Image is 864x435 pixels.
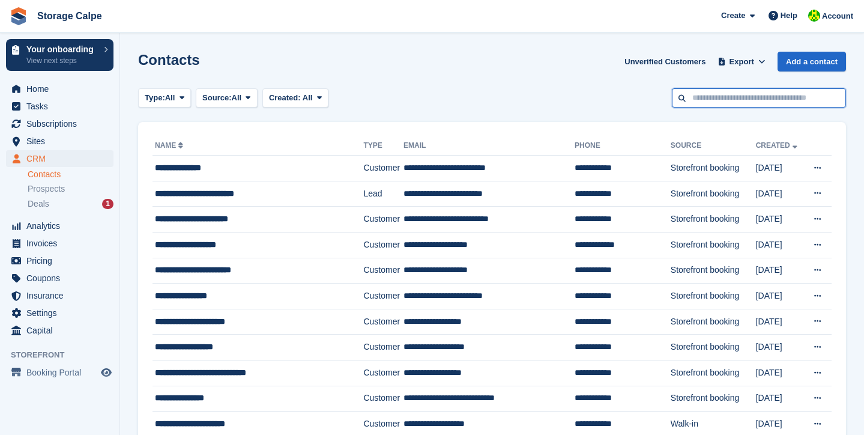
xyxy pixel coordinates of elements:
th: Phone [575,136,671,156]
button: Type: All [138,88,191,108]
a: Deals 1 [28,198,113,210]
span: Help [781,10,797,22]
td: Storefront booking [671,360,756,386]
a: menu [6,305,113,321]
td: Customer [363,335,403,360]
td: [DATE] [756,207,804,233]
span: Account [822,10,853,22]
td: Lead [363,181,403,207]
td: Customer [363,232,403,258]
p: Your onboarding [26,45,98,53]
span: Storefront [11,349,119,361]
span: Export [730,56,754,68]
td: Storefront booking [671,386,756,412]
td: [DATE] [756,284,804,309]
span: Coupons [26,270,98,287]
td: Storefront booking [671,232,756,258]
span: Subscriptions [26,115,98,132]
a: Your onboarding View next steps [6,39,113,71]
td: Customer [363,309,403,335]
td: [DATE] [756,181,804,207]
span: Source: [202,92,231,104]
p: View next steps [26,55,98,66]
td: [DATE] [756,232,804,258]
span: Type: [145,92,165,104]
button: Source: All [196,88,258,108]
a: menu [6,115,113,132]
span: All [232,92,242,104]
span: Created: [269,93,301,102]
td: [DATE] [756,360,804,386]
a: Contacts [28,169,113,180]
button: Export [715,52,768,71]
a: Preview store [99,365,113,380]
img: Jade Hunt [808,10,820,22]
td: Storefront booking [671,258,756,284]
td: Customer [363,360,403,386]
a: Add a contact [778,52,846,71]
div: 1 [102,199,113,209]
img: stora-icon-8386f47178a22dfd0bd8f6a31ec36ba5ce8667c1dd55bd0f319d3a0aa187defe.svg [10,7,28,25]
td: Customer [363,258,403,284]
a: Name [155,141,186,150]
span: Booking Portal [26,364,98,381]
a: menu [6,270,113,287]
a: Prospects [28,183,113,195]
td: [DATE] [756,156,804,181]
a: menu [6,150,113,167]
td: Storefront booking [671,309,756,335]
td: [DATE] [756,335,804,360]
th: Source [671,136,756,156]
span: Analytics [26,218,98,234]
span: Create [721,10,745,22]
td: Storefront booking [671,156,756,181]
td: Storefront booking [671,335,756,360]
td: Customer [363,207,403,233]
a: menu [6,322,113,339]
span: Prospects [28,183,65,195]
td: [DATE] [756,309,804,335]
td: [DATE] [756,258,804,284]
td: Storefront booking [671,207,756,233]
a: Storage Calpe [32,6,107,26]
span: Deals [28,198,49,210]
a: menu [6,235,113,252]
span: CRM [26,150,98,167]
a: menu [6,218,113,234]
td: Storefront booking [671,284,756,309]
span: Invoices [26,235,98,252]
a: menu [6,81,113,97]
h1: Contacts [138,52,200,68]
span: Tasks [26,98,98,115]
td: Customer [363,284,403,309]
span: Home [26,81,98,97]
a: menu [6,98,113,115]
td: Customer [363,156,403,181]
th: Email [403,136,575,156]
span: Capital [26,322,98,339]
td: Storefront booking [671,181,756,207]
td: [DATE] [756,386,804,412]
a: Unverified Customers [620,52,710,71]
span: All [165,92,175,104]
a: menu [6,364,113,381]
span: Settings [26,305,98,321]
button: Created: All [262,88,328,108]
a: menu [6,252,113,269]
a: menu [6,133,113,150]
span: Insurance [26,287,98,304]
span: Pricing [26,252,98,269]
span: All [303,93,313,102]
a: menu [6,287,113,304]
th: Type [363,136,403,156]
td: Customer [363,386,403,412]
span: Sites [26,133,98,150]
a: Created [756,141,800,150]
